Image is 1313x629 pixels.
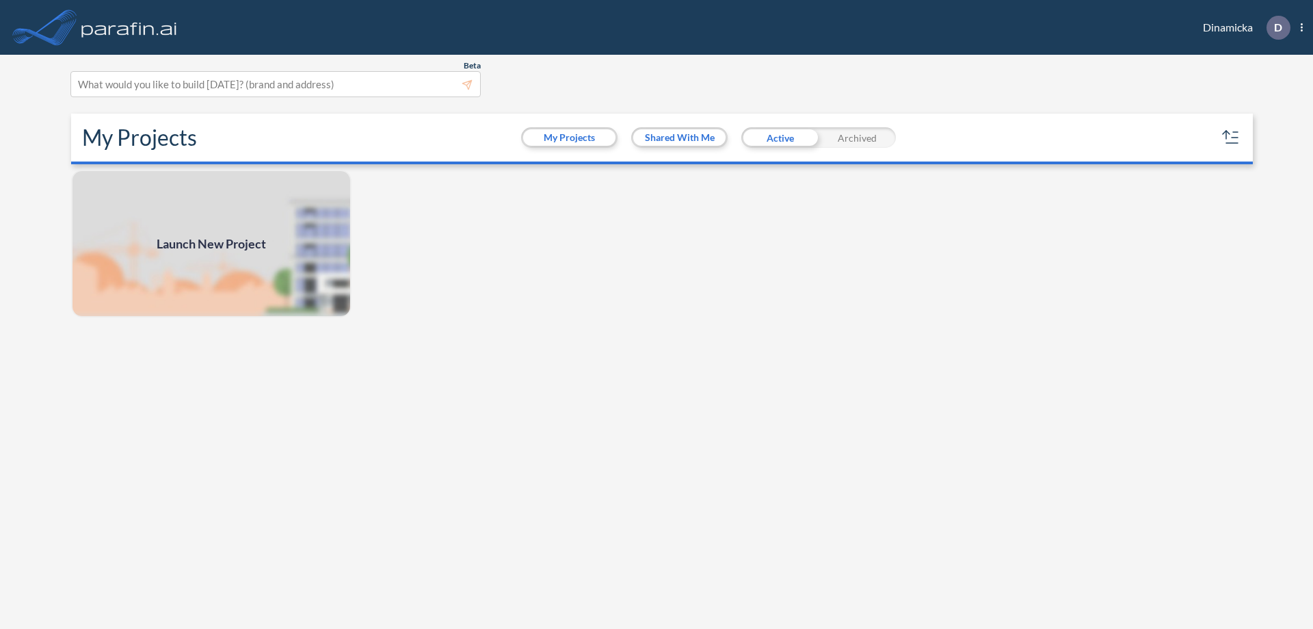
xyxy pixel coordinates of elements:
[741,127,819,148] div: Active
[1220,127,1242,149] button: sort
[523,129,615,146] button: My Projects
[1182,16,1303,40] div: Dinamicka
[464,60,481,71] span: Beta
[1274,21,1282,34] p: D
[71,170,352,318] img: add
[79,14,180,41] img: logo
[819,127,896,148] div: Archived
[71,170,352,318] a: Launch New Project
[82,125,197,151] h2: My Projects
[157,235,266,253] span: Launch New Project
[633,129,726,146] button: Shared With Me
